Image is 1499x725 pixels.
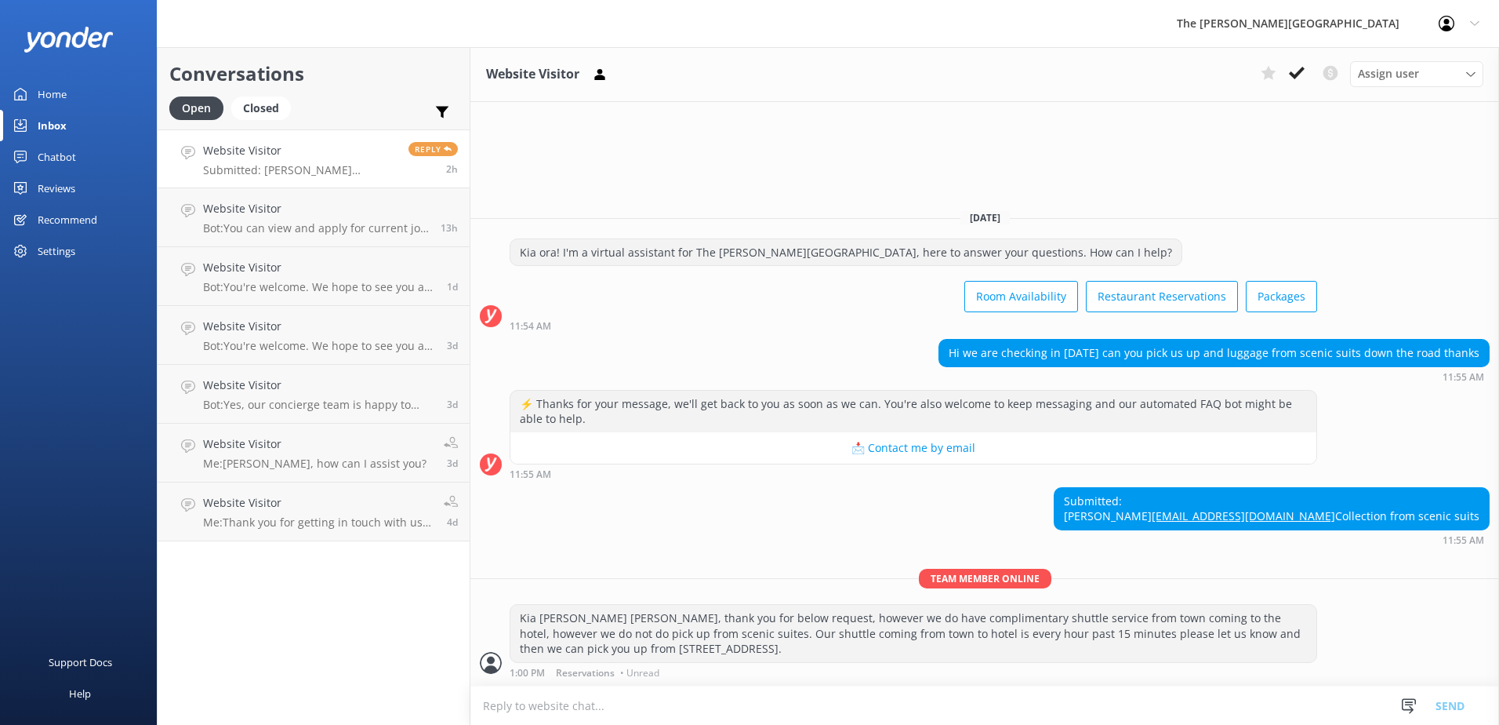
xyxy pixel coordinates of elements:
h4: Website Visitor [203,377,435,394]
a: Website VisitorMe:[PERSON_NAME], how can I assist you?3d [158,424,470,483]
p: Bot: Yes, our concierge team is happy to help plan your itinerary, including booking boat trips, ... [203,398,435,412]
a: Website VisitorBot:Yes, our concierge team is happy to help plan your itinerary, including bookin... [158,365,470,424]
div: Recommend [38,204,97,235]
span: Assign user [1358,65,1419,82]
p: Bot: You're welcome. We hope to see you at The [PERSON_NAME][GEOGRAPHIC_DATA] soon! [203,339,435,353]
a: Closed [231,99,299,116]
button: Packages [1246,281,1317,312]
span: Sep 17 2025 05:13am (UTC +12:00) Pacific/Auckland [447,339,458,352]
strong: 11:54 AM [510,322,551,331]
p: Me: [PERSON_NAME], how can I assist you? [203,457,426,471]
h4: Website Visitor [203,200,429,217]
div: Home [38,78,67,110]
img: yonder-white-logo.png [24,27,114,53]
h3: Website Visitor [486,64,579,85]
div: Sep 20 2025 11:54am (UTC +12:00) Pacific/Auckland [510,320,1317,331]
div: Sep 20 2025 11:55am (UTC +12:00) Pacific/Auckland [938,371,1490,382]
strong: 11:55 AM [510,470,551,479]
h4: Website Visitor [203,435,426,453]
p: Bot: You're welcome. We hope to see you at The [PERSON_NAME][GEOGRAPHIC_DATA] soon! [203,280,435,294]
strong: 11:55 AM [1443,536,1484,545]
div: Chatbot [38,141,76,173]
span: Sep 16 2025 04:37am (UTC +12:00) Pacific/Auckland [447,516,458,529]
span: Sep 17 2025 04:55am (UTC +12:00) Pacific/Auckland [447,398,458,411]
p: Bot: You can view and apply for current job openings at The [PERSON_NAME][GEOGRAPHIC_DATA] by vis... [203,221,429,235]
a: [EMAIL_ADDRESS][DOMAIN_NAME] [1152,508,1335,523]
strong: 1:00 PM [510,669,545,678]
h4: Website Visitor [203,142,397,159]
div: Help [69,678,91,709]
span: Sep 20 2025 12:58am (UTC +12:00) Pacific/Auckland [441,221,458,235]
div: Assign User [1350,61,1483,86]
span: Reservations [556,669,615,678]
span: Sep 19 2025 01:36am (UTC +12:00) Pacific/Auckland [447,280,458,293]
strong: 11:55 AM [1443,373,1484,382]
div: ⚡ Thanks for your message, we'll get back to you as soon as we can. You're also welcome to keep m... [510,391,1316,432]
span: Reply [408,142,458,156]
div: Settings [38,235,75,267]
div: Sep 20 2025 11:55am (UTC +12:00) Pacific/Auckland [510,468,1317,479]
div: Support Docs [49,647,112,678]
div: Reviews [38,173,75,204]
div: Inbox [38,110,67,141]
button: 📩 Contact me by email [510,432,1316,464]
span: • Unread [620,669,659,678]
div: Submitted: [PERSON_NAME] Collection from scenic suits [1054,488,1489,530]
a: Website VisitorBot:You're welcome. We hope to see you at The [PERSON_NAME][GEOGRAPHIC_DATA] soon!1d [158,247,470,306]
h2: Conversations [169,59,458,89]
button: Room Availability [964,281,1078,312]
span: Team member online [919,569,1051,588]
button: Restaurant Reservations [1086,281,1238,312]
a: Website VisitorBot:You're welcome. We hope to see you at The [PERSON_NAME][GEOGRAPHIC_DATA] soon!3d [158,306,470,365]
a: Website VisitorMe:Thank you for getting in touch with us, would you like to inquire about The Ult... [158,483,470,541]
h4: Website Visitor [203,318,435,335]
span: Sep 16 2025 10:37pm (UTC +12:00) Pacific/Auckland [447,457,458,470]
h4: Website Visitor [203,259,435,276]
p: Submitted: [PERSON_NAME] [EMAIL_ADDRESS][DOMAIN_NAME] Collection from scenic suits [203,163,397,177]
div: Open [169,97,223,120]
a: Open [169,99,231,116]
div: Closed [231,97,291,120]
span: Sep 20 2025 11:55am (UTC +12:00) Pacific/Auckland [446,162,458,176]
div: Sep 20 2025 01:00pm (UTC +12:00) Pacific/Auckland [510,667,1317,678]
p: Me: Thank you for getting in touch with us, would you like to inquire about The Ultimate Heli-Ski... [203,516,432,530]
a: Website VisitorSubmitted: [PERSON_NAME] [EMAIL_ADDRESS][DOMAIN_NAME] Collection from scenic suits... [158,129,470,188]
h4: Website Visitor [203,494,432,512]
div: Kia ora! I'm a virtual assistant for The [PERSON_NAME][GEOGRAPHIC_DATA], here to answer your ques... [510,239,1181,266]
a: Website VisitorBot:You can view and apply for current job openings at The [PERSON_NAME][GEOGRAPHI... [158,188,470,247]
div: Kia [PERSON_NAME] [PERSON_NAME], thank you for below request, however we do have complimentary sh... [510,605,1316,662]
div: Hi we are checking in [DATE] can you pick us up and luggage from scenic suits down the road thanks [939,340,1489,366]
div: Sep 20 2025 11:55am (UTC +12:00) Pacific/Auckland [1054,534,1490,545]
span: [DATE] [960,211,1010,224]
